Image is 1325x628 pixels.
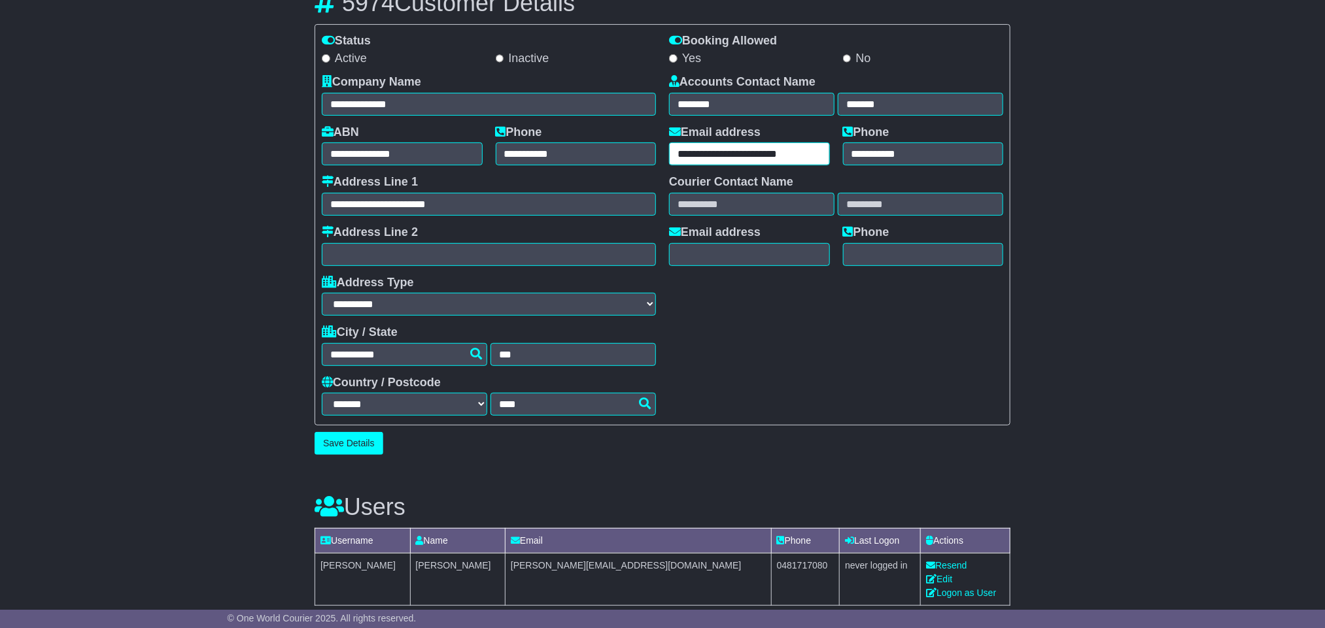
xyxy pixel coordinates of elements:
label: Yes [669,52,701,66]
td: [PERSON_NAME][EMAIL_ADDRESS][DOMAIN_NAME] [506,553,772,605]
td: Last Logon [840,528,921,553]
td: Phone [771,528,839,553]
label: City / State [322,325,398,340]
label: Address Line 2 [322,225,418,240]
a: Logon as User [926,587,996,598]
label: Active [322,52,367,66]
td: Name [410,528,506,553]
a: Resend [926,560,967,570]
label: Address Type [322,276,414,290]
label: Status [322,34,371,48]
label: Booking Allowed [669,34,777,48]
label: No [843,52,871,66]
td: Actions [921,528,1010,553]
td: [PERSON_NAME] [410,553,506,605]
a: Edit [926,574,952,584]
label: Email address [669,225,761,240]
label: Accounts Contact Name [669,75,816,90]
label: Courier Contact Name [669,175,793,190]
input: Inactive [496,54,504,63]
label: Address Line 1 [322,175,418,190]
label: Country / Postcode [322,376,441,390]
h3: Users [315,494,1010,520]
td: Email [506,528,772,553]
td: never logged in [840,553,921,605]
td: [PERSON_NAME] [315,553,411,605]
td: 0481717080 [771,553,839,605]
input: Active [322,54,330,63]
label: Phone [496,125,542,140]
td: Username [315,528,411,553]
label: Email address [669,125,761,140]
label: ABN [322,125,359,140]
label: Phone [843,125,889,140]
button: Save Details [315,432,383,455]
input: No [843,54,852,63]
label: Company Name [322,75,421,90]
input: Yes [669,54,678,63]
label: Phone [843,225,889,240]
span: © One World Courier 2025. All rights reserved. [228,613,417,623]
label: Inactive [496,52,549,66]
